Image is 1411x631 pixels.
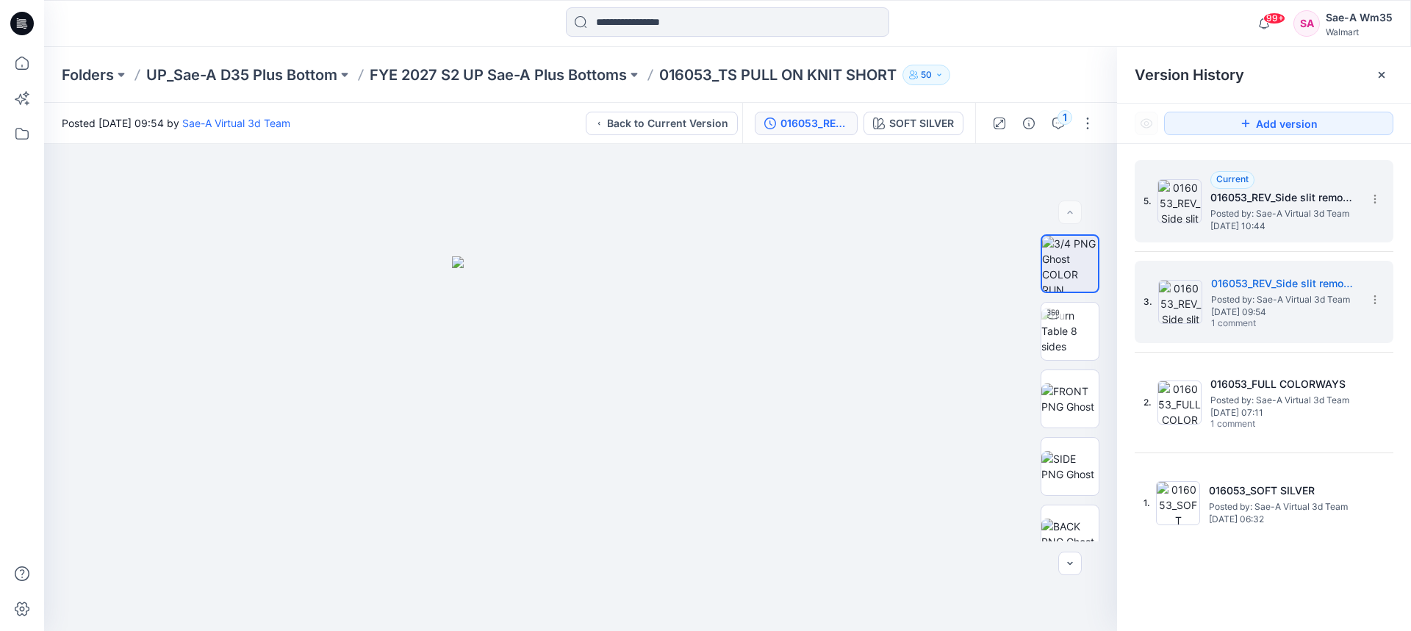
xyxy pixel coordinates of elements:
a: FYE 2027 S2 UP Sae-A Plus Bottoms [370,65,627,85]
div: Sae-A Wm35 [1326,9,1393,26]
span: 99+ [1263,12,1285,24]
img: Turn Table 8 sides [1041,308,1099,354]
div: SA [1293,10,1320,37]
h5: 016053_FULL COLORWAYS [1210,375,1357,393]
button: Back to Current Version [586,112,738,135]
span: [DATE] 09:54 [1211,307,1358,317]
a: UP_Sae-A D35 Plus Bottom [146,65,337,85]
span: Posted by: Sae-A Virtual 3d Team [1210,206,1357,221]
div: 016053_REV_Side slit removed [780,115,848,131]
span: 5. [1143,195,1152,208]
img: 016053_REV_Side slit removed [1158,280,1202,324]
button: Close [1376,69,1387,81]
img: BACK PNG Ghost [1041,519,1099,549]
h5: 016053_REV_Side slit removed [1211,275,1358,292]
span: [DATE] 07:11 [1210,408,1357,418]
p: 016053_TS PULL ON KNIT SHORT [659,65,897,85]
img: FRONT PNG Ghost [1041,383,1099,414]
button: 1 [1046,112,1070,135]
p: 50 [921,67,932,83]
button: SOFT SILVER [864,112,963,135]
img: 016053_REV_Side slit removed [1157,179,1202,223]
button: 016053_REV_Side slit removed [755,112,858,135]
span: Posted by: Sae-A Virtual 3d Team [1210,393,1357,408]
span: 1. [1143,497,1150,510]
span: Posted by: Sae-A Virtual 3d Team [1209,500,1356,514]
button: 50 [902,65,950,85]
span: 1 comment [1211,318,1314,330]
div: Walmart [1326,26,1393,37]
span: Current [1216,173,1249,184]
span: [DATE] 10:44 [1210,221,1357,231]
img: 016053_SOFT SILVER [1156,481,1200,525]
span: Version History [1135,66,1244,84]
img: SIDE PNG Ghost [1041,451,1099,482]
img: 016053_FULL COLORWAYS [1157,381,1202,425]
span: Posted by: Sae-A Virtual 3d Team [1211,292,1358,307]
img: 3/4 PNG Ghost COLOR RUN [1042,236,1098,292]
button: Show Hidden Versions [1135,112,1158,135]
button: Add version [1164,112,1393,135]
h5: 016053_REV_Side slit removed [1210,189,1357,206]
div: 1 [1058,110,1072,125]
h5: 016053_SOFT SILVER [1209,482,1356,500]
span: [DATE] 06:32 [1209,514,1356,524]
a: Sae-A Virtual 3d Team [182,117,290,129]
a: Folders [62,65,114,85]
span: 3. [1143,295,1152,309]
div: SOFT SILVER [889,115,954,131]
span: 1 comment [1210,419,1313,430]
span: 2. [1143,396,1152,409]
button: Details [1017,112,1041,135]
span: Posted [DATE] 09:54 by [62,115,290,131]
